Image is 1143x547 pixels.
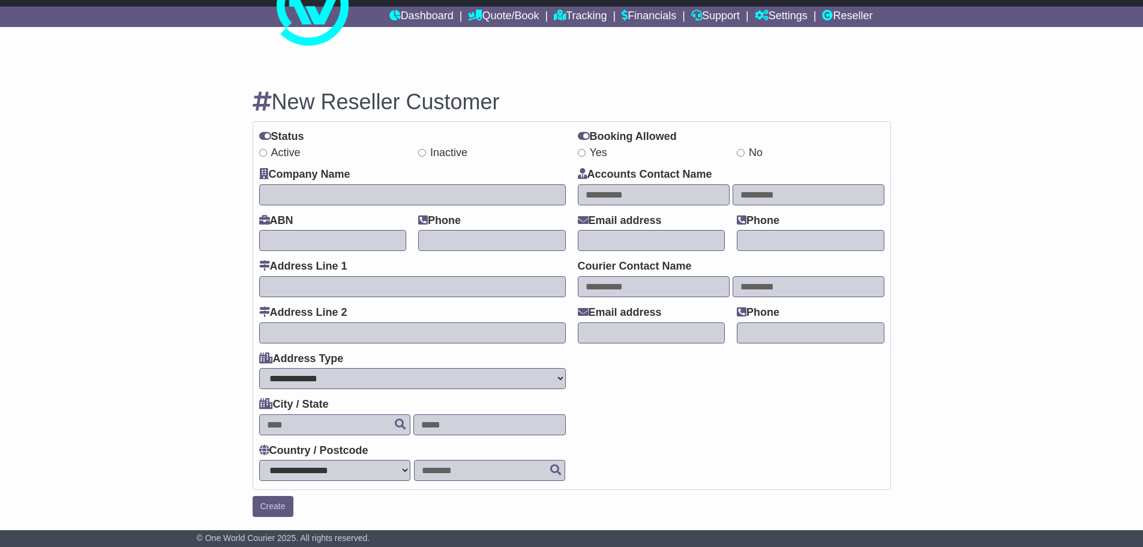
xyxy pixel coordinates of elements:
[578,149,586,157] input: Yes
[418,147,467,160] label: Inactive
[197,533,370,543] span: © One World Courier 2025. All rights reserved.
[418,214,461,228] label: Phone
[468,7,539,27] a: Quote/Book
[578,168,712,181] label: Accounts Contact Name
[418,149,426,157] input: Inactive
[578,260,692,273] label: Courier Contact Name
[578,147,607,160] label: Yes
[389,7,454,27] a: Dashboard
[259,130,304,144] label: Status
[755,7,808,27] a: Settings
[578,130,677,144] label: Booking Allowed
[259,168,350,181] label: Company Name
[259,352,344,366] label: Address Type
[259,444,368,458] label: Country / Postcode
[737,306,779,319] label: Phone
[737,147,763,160] label: No
[737,149,745,157] input: No
[259,147,301,160] label: Active
[737,214,779,228] label: Phone
[259,149,267,157] input: Active
[578,306,662,319] label: Email address
[259,260,347,273] label: Address Line 1
[622,7,676,27] a: Financials
[259,214,293,228] label: ABN
[253,90,891,114] h3: New Reseller Customer
[253,496,293,517] button: Create
[259,398,329,411] label: City / State
[691,7,740,27] a: Support
[554,7,607,27] a: Tracking
[259,306,347,319] label: Address Line 2
[578,214,662,228] label: Email address
[822,7,872,27] a: Reseller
